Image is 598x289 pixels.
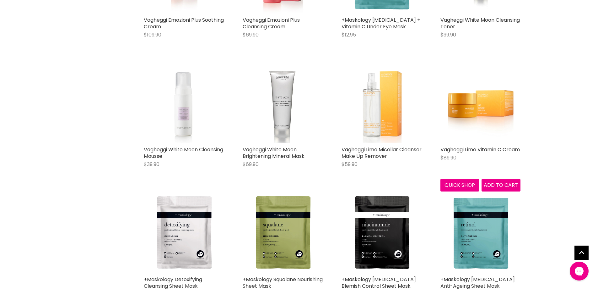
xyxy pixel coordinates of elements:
button: Add to cart [482,179,520,192]
img: +Maskology Detoxifying Cleansing Sheet Mask [144,193,224,273]
span: $69.90 [243,161,259,168]
span: $109.90 [144,31,161,38]
span: $69.90 [243,31,259,38]
span: $89.90 [440,154,456,161]
span: $39.90 [440,31,456,38]
a: Vagheggi Emozioni Plus Cleansing Cream [243,16,300,30]
img: +Maskology Niacinamide Blemish Control Sheet Mask [342,193,422,273]
a: Vagheggi Emozioni Plus Soothing Cream [144,16,224,30]
button: Quick shop [440,179,479,192]
a: Vagheggi White Moon Cleansing Toner [440,16,520,30]
span: Add to cart [484,181,518,189]
img: +Maskology Retinol Anti-Ageing Sheet Mask [440,193,520,273]
a: Vagheggi White Moon Brightening Mineral Mask [243,146,304,160]
img: Vagheggi White Moon Brightening Mineral Mask [243,63,323,143]
a: Vagheggi Lime Vitamin C Cream [440,146,520,153]
img: Vagheggi Lime Vitamin C Cream [440,63,520,143]
img: Vagheggi Lime Micellar Cleanser Make Up Remover [342,63,422,143]
span: $12.95 [342,31,356,38]
a: Vagheggi White Moon Cleansing Mousse [144,146,223,160]
span: $59.90 [342,161,358,168]
iframe: Gorgias live chat messenger [567,259,592,283]
a: +Maskology [MEDICAL_DATA] + Vitamin C Under Eye Mask [342,16,420,30]
a: Vagheggi Lime Micellar Cleanser Make Up Remover [342,146,422,160]
img: +Maskology Squalane Nourishing Sheet Mask [243,193,323,273]
img: Vagheggi White Moon Cleansing Mousse [144,63,224,143]
span: $39.90 [144,161,159,168]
